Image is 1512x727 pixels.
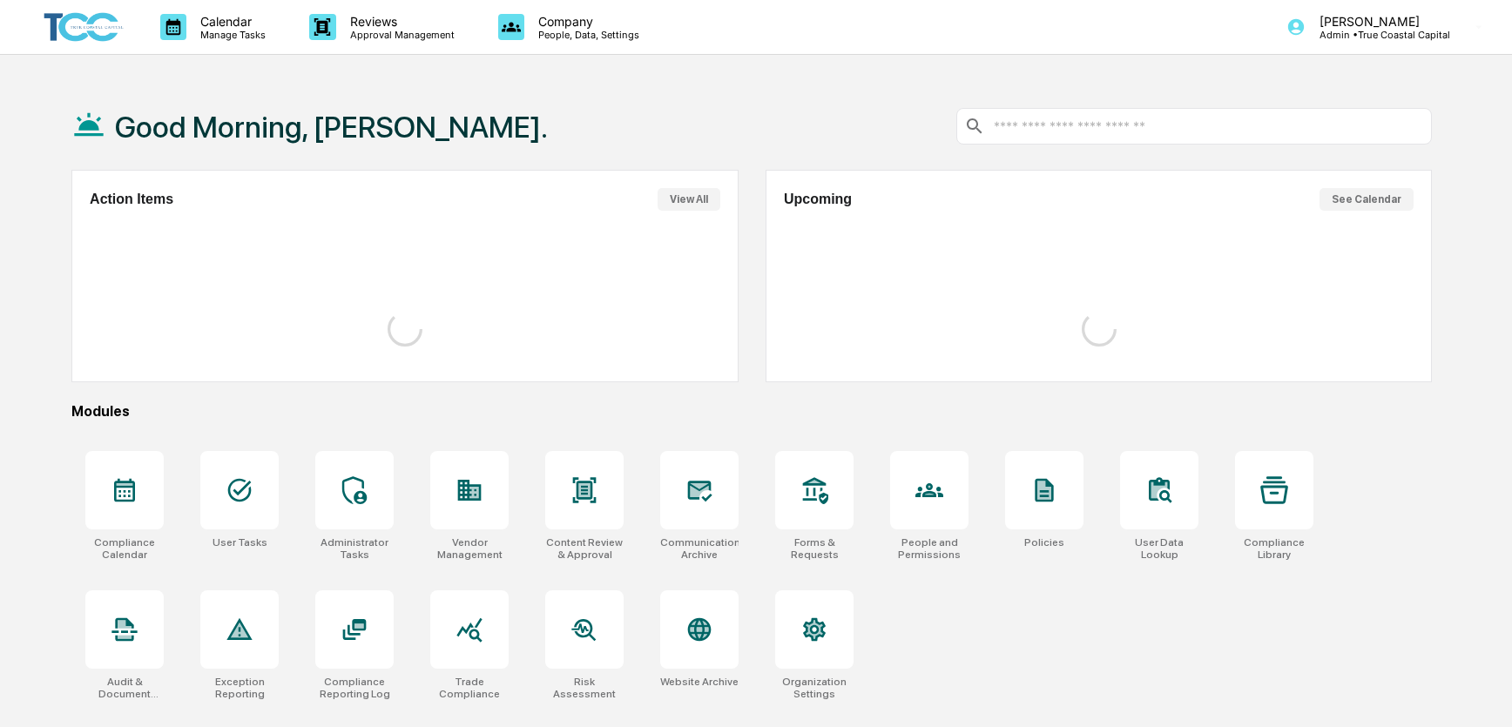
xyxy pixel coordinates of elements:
[85,676,164,700] div: Audit & Document Logs
[115,110,548,145] h1: Good Morning, [PERSON_NAME].
[775,676,854,700] div: Organization Settings
[545,536,624,561] div: Content Review & Approval
[315,676,394,700] div: Compliance Reporting Log
[200,676,279,700] div: Exception Reporting
[1120,536,1198,561] div: User Data Lookup
[775,536,854,561] div: Forms & Requests
[186,29,274,41] p: Manage Tasks
[524,29,648,41] p: People, Data, Settings
[315,536,394,561] div: Administrator Tasks
[85,536,164,561] div: Compliance Calendar
[90,192,173,207] h2: Action Items
[430,536,509,561] div: Vendor Management
[1306,14,1450,29] p: [PERSON_NAME]
[1024,536,1064,549] div: Policies
[71,403,1432,420] div: Modules
[890,536,969,561] div: People and Permissions
[430,676,509,700] div: Trade Compliance
[1235,536,1313,561] div: Compliance Library
[660,676,739,688] div: Website Archive
[545,676,624,700] div: Risk Assessment
[336,29,463,41] p: Approval Management
[784,192,852,207] h2: Upcoming
[660,536,739,561] div: Communications Archive
[42,10,125,45] img: logo
[1320,188,1414,211] button: See Calendar
[1306,29,1450,41] p: Admin • True Coastal Capital
[186,14,274,29] p: Calendar
[658,188,720,211] button: View All
[336,14,463,29] p: Reviews
[524,14,648,29] p: Company
[213,536,267,549] div: User Tasks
